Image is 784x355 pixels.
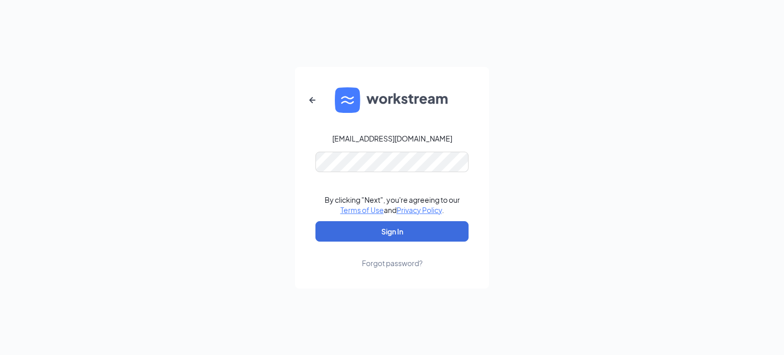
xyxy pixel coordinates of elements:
button: ArrowLeftNew [300,88,325,112]
button: Sign In [315,221,469,242]
a: Terms of Use [340,205,384,215]
svg: ArrowLeftNew [306,94,318,106]
a: Privacy Policy [397,205,442,215]
div: Forgot password? [362,258,423,268]
img: WS logo and Workstream text [335,87,449,113]
a: Forgot password? [362,242,423,268]
div: By clicking "Next", you're agreeing to our and . [325,195,460,215]
div: [EMAIL_ADDRESS][DOMAIN_NAME] [332,133,452,144]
